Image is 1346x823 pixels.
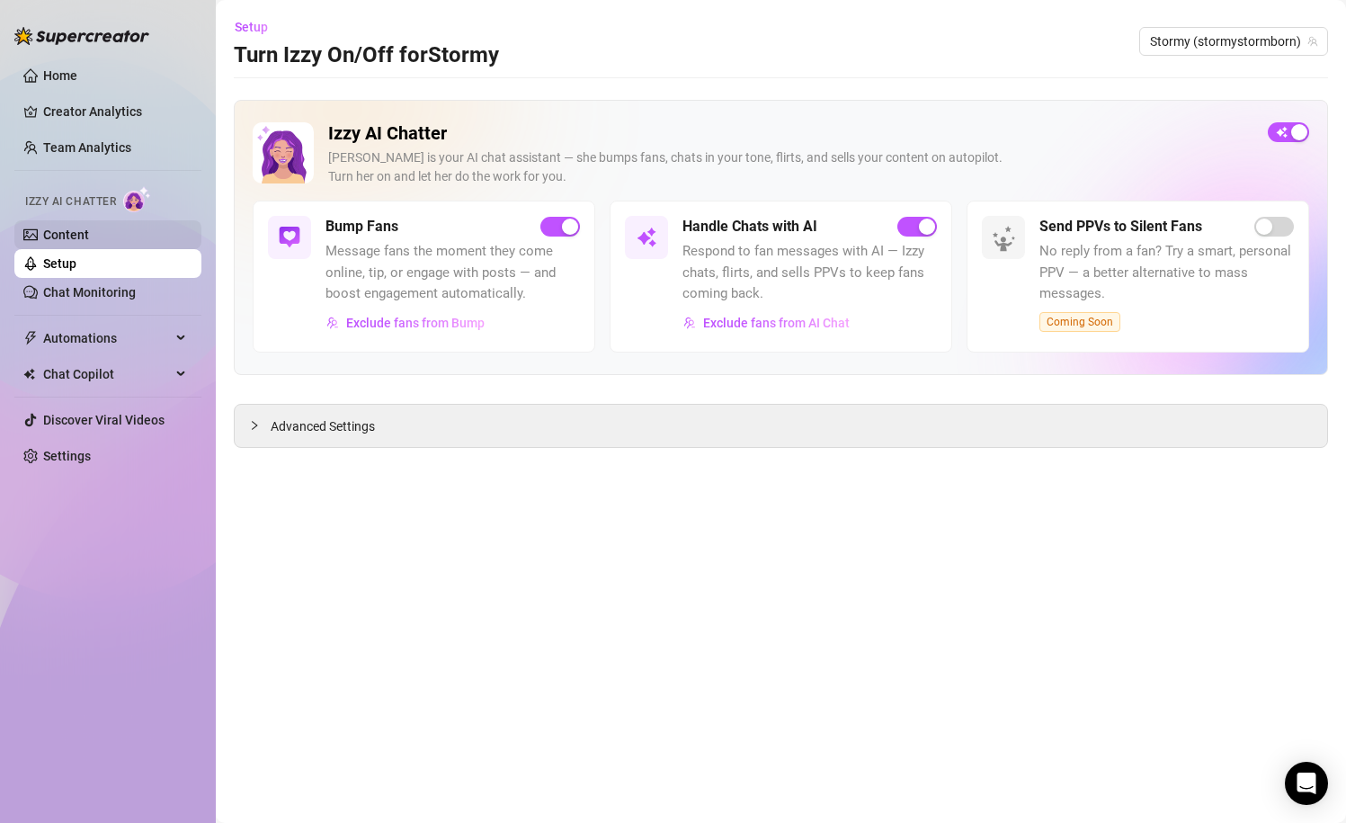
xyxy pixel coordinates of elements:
span: Exclude fans from AI Chat [703,316,850,330]
a: Setup [43,256,76,271]
button: Exclude fans from AI Chat [682,309,851,337]
a: Content [43,228,89,242]
img: silent-fans-ppv-o-N6Mmdf.svg [992,226,1021,255]
div: collapsed [249,416,271,435]
span: Setup [235,20,268,34]
span: Coming Soon [1039,312,1120,332]
span: thunderbolt [23,331,38,345]
span: collapsed [249,420,260,431]
img: svg%3e [636,227,657,248]
a: Home [43,68,77,83]
span: Exclude fans from Bump [346,316,485,330]
span: No reply from a fan? Try a smart, personal PPV — a better alternative to mass messages. [1039,241,1294,305]
a: Team Analytics [43,140,131,155]
div: Open Intercom Messenger [1285,762,1328,805]
h5: Send PPVs to Silent Fans [1039,216,1202,237]
h5: Bump Fans [325,216,398,237]
span: Advanced Settings [271,416,375,436]
img: svg%3e [683,317,696,329]
h5: Handle Chats with AI [682,216,817,237]
span: team [1307,36,1318,47]
span: Stormy (stormystormborn) [1150,28,1317,55]
img: AI Chatter [123,186,151,212]
a: Discover Viral Videos [43,413,165,427]
span: Automations [43,324,171,353]
div: [PERSON_NAME] is your AI chat assistant — she bumps fans, chats in your tone, flirts, and sells y... [328,148,1253,186]
h3: Turn Izzy On/Off for Stormy [234,41,499,70]
a: Chat Monitoring [43,285,136,300]
a: Creator Analytics [43,97,187,126]
img: Izzy AI Chatter [253,122,314,183]
img: logo-BBDzfeDw.svg [14,27,149,45]
span: Chat Copilot [43,360,171,389]
a: Settings [43,449,91,463]
img: svg%3e [326,317,339,329]
button: Exclude fans from Bump [325,309,486,337]
img: svg%3e [279,227,300,248]
span: Izzy AI Chatter [25,193,116,210]
h2: Izzy AI Chatter [328,122,1253,145]
span: Message fans the moment they come online, tip, or engage with posts — and boost engagement automa... [325,241,580,305]
img: Chat Copilot [23,368,35,380]
span: Respond to fan messages with AI — Izzy chats, flirts, and sells PPVs to keep fans coming back. [682,241,937,305]
button: Setup [234,13,282,41]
